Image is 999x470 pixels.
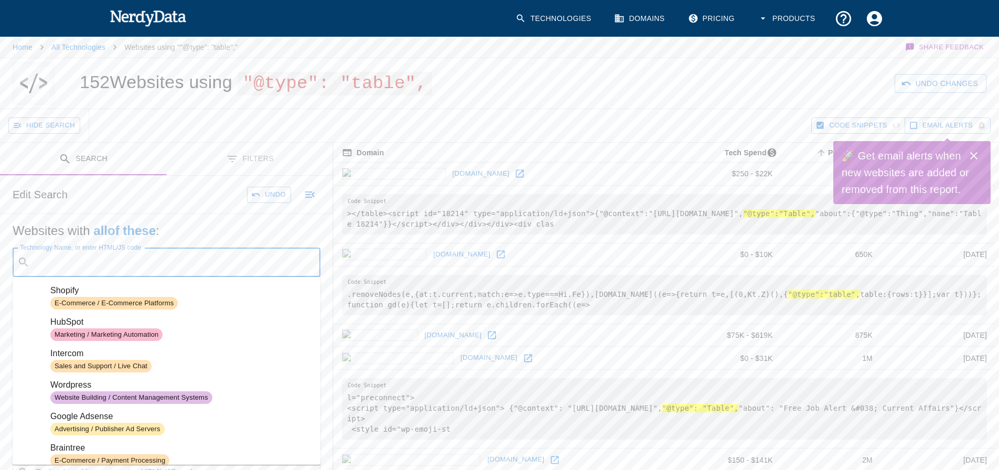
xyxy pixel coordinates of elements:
[547,452,563,468] a: Open quitchronicfatigue.com in new window
[50,298,178,308] span: E-Commerce / E-Commerce Platforms
[743,209,815,218] hl: "@type":"Table",
[110,7,187,28] img: NerdyData.com
[17,62,50,104] img: ""@type": "table"," logo
[905,117,991,134] button: Get email alerts with newly found website results. Click to enable.
[342,275,987,315] pre: .removeNodes(e,{at:t.current,match:e=>e.type===Hi.Fe}),[DOMAIN_NAME]((e=>{return t=e,[(0,Kt.Z)(),...
[781,163,881,186] td: 5K
[458,350,520,366] a: [DOMAIN_NAME]
[675,243,781,266] td: $0 - $10K
[50,456,169,466] span: E-Commerce / Payment Processing
[922,120,973,132] span: Get email alerts with newly found website results. Click to enable.
[238,72,432,95] span: "@type": "table",
[781,347,881,370] td: 1M
[675,163,781,186] td: $250 - $22K
[881,243,995,266] td: [DATE]
[342,146,384,159] span: The registered domain name (i.e. "nerdydata.com").
[711,146,781,159] span: The estimated minimum and maximum annual tech spend each webpage has, based on the free, freemium...
[50,330,163,340] span: Marketing / Marketing Automation
[50,379,312,391] span: Wordpress
[781,243,881,266] td: 650K
[124,42,238,52] p: Websites using ""@type": "table","
[512,166,528,181] a: Open nerdwallet.com in new window
[781,324,881,347] td: 875K
[904,37,986,58] button: Share Feedback
[247,187,291,203] button: Undo
[50,442,312,454] span: Braintree
[342,329,418,341] img: josera.de icon
[342,249,426,260] img: echamp.eu icon
[342,378,987,440] pre: l="preconnect"> <script type="application/ld+json"> {"@context": "[URL][DOMAIN_NAME]", "about": "...
[50,361,152,371] span: Sales and Support / Live Chat
[881,324,995,347] td: [DATE]
[859,3,890,34] button: Account Settings
[828,3,859,34] button: Support and Documentation
[484,327,500,343] a: Open josera.de in new window
[895,74,986,93] button: Undo Changes
[50,347,312,360] span: Intercom
[608,3,673,34] a: Domains
[50,424,165,434] span: Advertising / Publisher Ad Servers
[342,454,480,466] img: quitchronicfatigue.com icon
[431,247,493,263] a: [DOMAIN_NAME]
[50,393,212,403] span: Website Building / Content Management Systems
[450,166,512,182] a: [DOMAIN_NAME]
[13,186,68,203] h6: Edit Search
[50,284,312,297] span: Shopify
[814,146,881,159] span: A page popularity ranking based on a domain's backlinks. Smaller numbers signal more popular doma...
[422,327,485,344] a: [DOMAIN_NAME]
[963,145,984,166] button: Close
[881,347,995,370] td: [DATE]
[493,247,509,262] a: Open echamp.eu in new window
[682,3,743,34] a: Pricing
[342,168,446,179] img: nerdwallet.com icon
[675,347,781,370] td: $0 - $31K
[842,147,970,198] h6: 🚀 Get email alerts when new websites are added or removed from this report.
[13,43,33,51] a: Home
[50,316,312,328] span: HubSpot
[751,3,824,34] button: Products
[788,290,860,298] hl: "@type":"table",
[811,117,905,134] button: Hide Code Snippets
[13,222,320,239] h5: Websites with :
[51,43,105,51] a: All Technologies
[167,143,334,176] button: Filters
[520,350,536,366] a: Open highonstudy.com in new window
[13,37,238,58] nav: breadcrumb
[509,3,599,34] a: Technologies
[80,72,432,92] h1: 152 Websites using
[8,117,80,134] button: Hide Search
[50,410,312,423] span: Google Adsense
[20,243,141,252] label: Technology Name, or enter HTML/JS code
[342,194,987,234] pre: ></table><script id="18214" type="application/ld+json">{"@context":"[URL][DOMAIN_NAME]", "about":...
[485,452,547,468] a: [DOMAIN_NAME]
[93,223,156,238] b: all of these
[662,404,739,412] hl: "@type": "Table",
[342,352,454,364] img: highonstudy.com icon
[829,120,887,132] span: Hide Code Snippets
[675,324,781,347] td: $75K - $619K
